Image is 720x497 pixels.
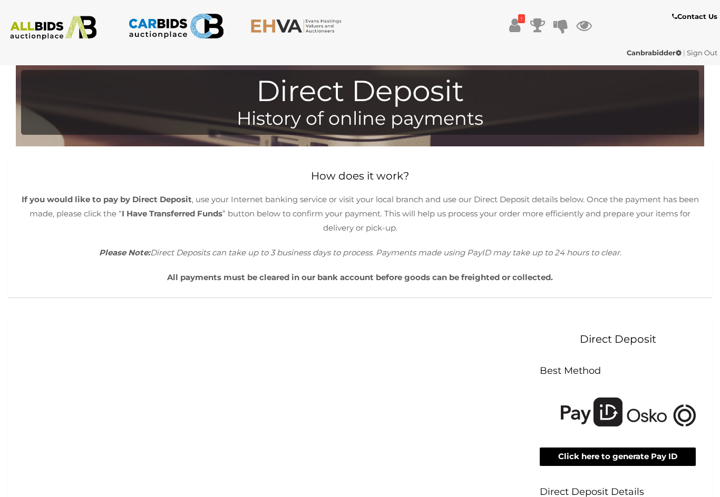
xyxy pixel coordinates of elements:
img: EHVA.com.au [250,18,346,33]
a: Sign Out [687,48,717,57]
a: Contact Us [672,11,720,23]
h2: Direct Deposit [540,333,696,345]
b: If you would like to pay by Direct Deposit [22,194,192,204]
i: Direct Deposits can take up to 3 business days to process. Payments made using PayID may take up ... [99,247,621,257]
b: All payments must be cleared in our bank account before goods can be freighted or collected. [167,272,553,282]
h1: Direct Deposit [26,75,694,107]
img: ALLBIDS.com.au [5,16,101,40]
img: Pay using PayID or Osko [550,387,706,437]
i: ! [518,14,525,23]
a: Canbrabidder [627,48,683,57]
h2: How does it work? [11,170,709,182]
h4: History of online payments [26,108,694,129]
button: Click here to generate Pay ID [540,448,696,466]
h3: Best Method [540,366,696,376]
img: CARBIDS.com.au [128,11,224,42]
p: , use your Internet banking service or visit your local branch and use our Direct Deposit details... [21,192,699,235]
span: | [683,48,685,57]
strong: Canbrabidder [627,48,682,57]
a: ! [507,16,522,35]
b: Contact Us [672,12,717,21]
b: Please Note: [99,247,150,257]
b: I Have Transferred Funds [122,208,222,218]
